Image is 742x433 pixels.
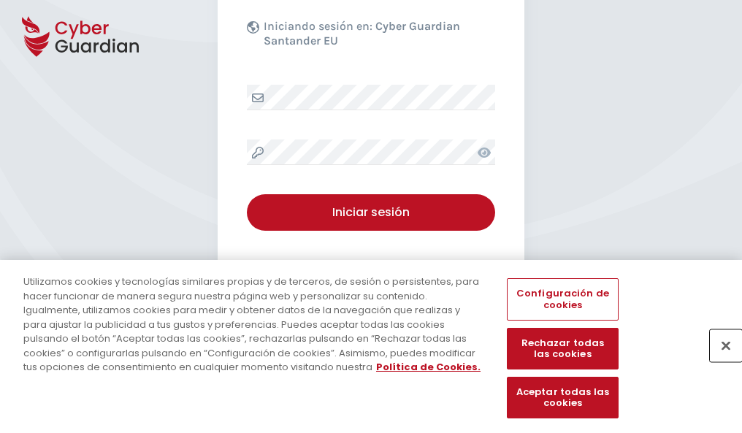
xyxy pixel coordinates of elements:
div: Iniciar sesión [258,204,484,221]
a: Más información sobre su privacidad, se abre en una nueva pestaña [376,360,481,374]
button: Cerrar [710,329,742,361]
div: Utilizamos cookies y tecnologías similares propias y de terceros, de sesión o persistentes, para ... [23,275,485,375]
button: Iniciar sesión [247,194,495,231]
button: Configuración de cookies, Abre el cuadro de diálogo del centro de preferencias. [507,278,618,320]
button: Aceptar todas las cookies [507,377,618,418]
button: Rechazar todas las cookies [507,328,618,369]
